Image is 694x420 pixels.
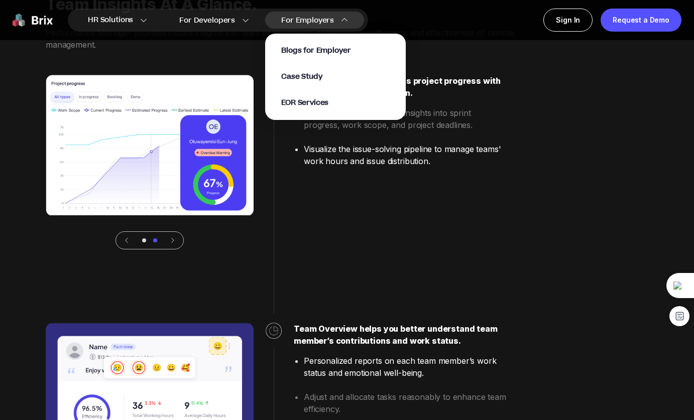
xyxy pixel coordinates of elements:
[281,45,351,56] a: Blogs for Employer
[304,355,508,379] li: Personalized reports on each team member’s work status and emotional well-being.
[179,15,235,26] span: For Developers
[281,15,334,26] span: For Employers
[304,143,508,167] li: Visualize the issue-solving pipeline to manage teams' work hours and issue distribution.
[304,391,508,415] li: Adjust and allocate tasks reasonably to enhance team efficiency.
[46,75,254,215] img: avatar
[294,323,508,347] h2: Team Overview helps you better understand team member’s contributions and work status.
[281,97,328,108] a: EOR Services
[281,71,322,82] a: Case Study
[88,12,133,28] span: HR Solutions
[543,9,593,32] a: Sign In
[601,9,681,32] a: Request a Demo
